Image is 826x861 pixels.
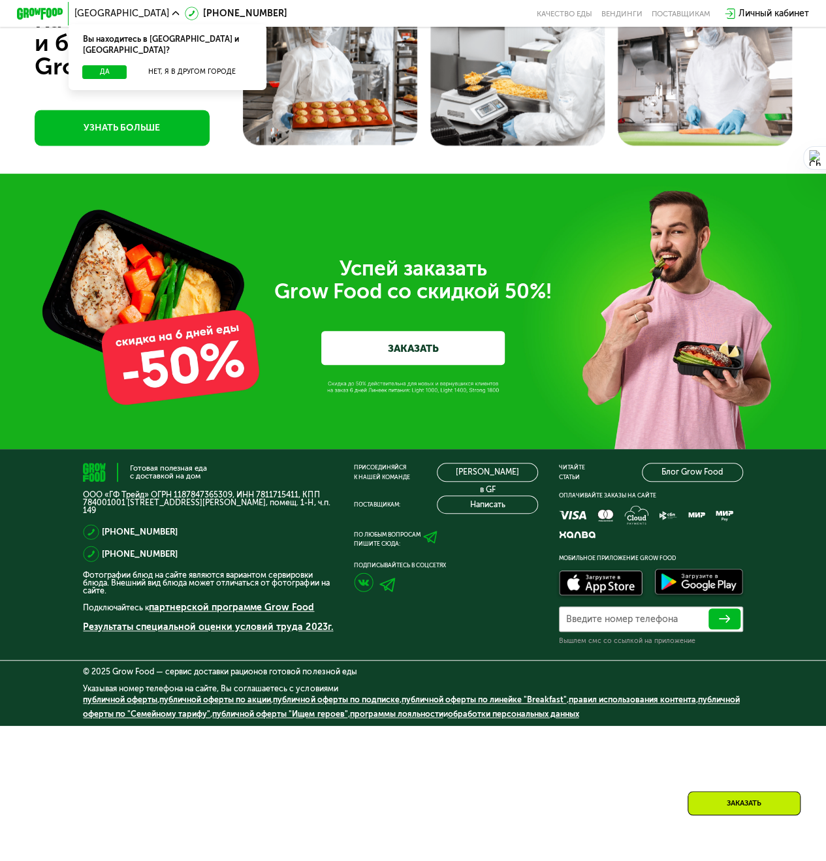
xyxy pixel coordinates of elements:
[83,491,333,515] p: ООО «ГФ Трейд» ОГРН 1187847365309, ИНН 7811715411, КПП 784001001 [STREET_ADDRESS][PERSON_NAME], п...
[159,695,271,704] a: публичной оферты по акции
[568,695,695,704] a: правил использования контента
[642,463,743,481] a: Блог Grow Food
[559,636,743,646] div: Вышлем смс со ссылкой на приложение
[354,530,421,548] div: По любым вопросам пишите сюда:
[559,491,743,500] div: Оплачивайте заказы на сайте
[83,685,742,726] div: Указывая номер телефона на сайте, Вы соглашаетесь с условиями
[566,616,678,623] label: Введите номер телефона
[102,547,178,561] a: [PHONE_NUMBER]
[185,7,287,20] a: [PHONE_NUMBER]
[83,571,333,595] p: Фотографии блюд на сайте являются вариантом сервировки блюда. Внешний вид блюда может отличаться ...
[149,602,314,613] a: партнерской программе Grow Food
[83,601,333,614] p: Подключайтесь к
[401,695,566,704] a: публичной оферты по линейке "Breakfast"
[559,463,585,481] div: Читайте статьи
[437,463,538,481] a: [PERSON_NAME] в GF
[83,695,739,718] a: публичной оферты по "Семейному тарифу"
[83,695,739,718] span: , , , , , , , и
[130,465,207,480] div: Готовая полезная еда с доставкой на дом
[437,495,538,514] button: Написать
[92,257,735,303] div: Успей заказать Grow Food со скидкой 50%!
[131,65,252,79] button: Нет, я в другом городе
[354,463,410,481] div: Присоединяйся к нашей команде
[321,331,505,366] a: ЗАКАЗАТЬ
[537,9,592,18] a: Качество еды
[83,695,157,704] a: публичной оферты
[83,621,333,633] a: Результаты специальной оценки условий труда 2023г.
[35,8,261,78] div: Качество и безопасность Grow Food
[82,65,127,79] button: Да
[273,695,399,704] a: публичной оферты по подписке
[559,554,743,563] div: Мобильное приложение Grow Food
[739,7,809,20] div: Личный кабинет
[74,9,169,18] span: [GEOGRAPHIC_DATA]
[349,709,443,719] a: программы лояльности
[102,525,178,539] a: [PHONE_NUMBER]
[212,709,347,719] a: публичной оферты "Ищем героев"
[83,668,742,676] div: © 2025 Grow Food — сервис доставки рационов готовой полезной еды
[35,110,210,146] a: УЗНАТЬ БОЛЬШЕ
[652,9,710,18] div: поставщикам
[652,567,746,600] img: Доступно в Google Play
[447,709,579,719] a: обработки персональных данных
[354,500,400,509] div: Поставщикам:
[354,561,538,570] div: Подписывайтесь в соцсетях
[601,9,643,18] a: Вендинги
[69,24,266,65] div: Вы находитесь в [GEOGRAPHIC_DATA] и [GEOGRAPHIC_DATA]?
